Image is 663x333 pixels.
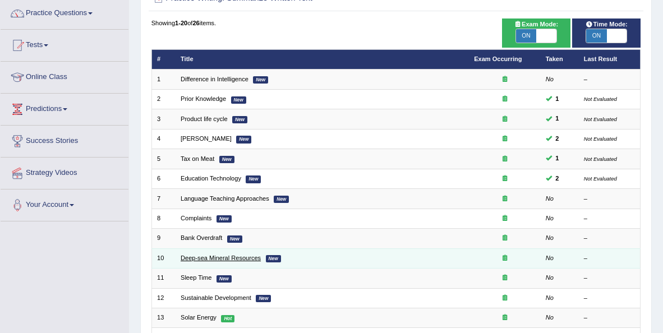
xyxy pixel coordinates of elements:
[151,229,176,248] td: 9
[516,29,536,43] span: ON
[1,62,128,90] a: Online Class
[540,49,578,69] th: Taken
[584,294,635,303] div: –
[217,215,232,223] em: New
[181,215,211,221] a: Complaints
[232,116,247,123] em: New
[219,156,234,163] em: New
[474,313,535,322] div: Exam occurring question
[474,155,535,164] div: Exam occurring question
[181,274,211,281] a: Sleep Time
[552,94,563,104] span: You can still take this question
[236,136,251,143] em: New
[552,154,563,164] span: You can still take this question
[546,274,554,281] em: No
[181,155,214,162] a: Tax on Meat
[586,29,606,43] span: ON
[584,156,617,162] small: Not Evaluated
[546,314,554,321] em: No
[584,116,617,122] small: Not Evaluated
[181,175,241,182] a: Education Technology
[151,209,176,228] td: 8
[151,308,176,328] td: 13
[474,135,535,144] div: Exam occurring question
[584,136,617,142] small: Not Evaluated
[181,76,248,82] a: Difference in Intelligence
[151,169,176,188] td: 6
[256,295,271,302] em: New
[181,115,228,122] a: Product life cycle
[181,255,261,261] a: Deep-sea Mineral Resources
[151,109,176,129] td: 3
[510,20,562,30] span: Exam Mode:
[546,76,554,82] em: No
[474,115,535,124] div: Exam occurring question
[552,134,563,144] span: You can still take this question
[546,234,554,241] em: No
[1,126,128,154] a: Success Stories
[474,195,535,203] div: Exam occurring question
[231,96,246,104] em: New
[584,175,617,182] small: Not Evaluated
[584,254,635,263] div: –
[1,189,128,218] a: Your Account
[584,313,635,322] div: –
[584,96,617,102] small: Not Evaluated
[584,195,635,203] div: –
[151,189,176,209] td: 7
[474,234,535,243] div: Exam occurring question
[584,214,635,223] div: –
[151,70,176,89] td: 1
[474,174,535,183] div: Exam occurring question
[578,49,641,69] th: Last Result
[151,149,176,169] td: 5
[181,314,217,321] a: Solar Energy
[151,129,176,149] td: 4
[274,196,289,203] em: New
[474,55,522,62] a: Exam Occurring
[217,275,232,283] em: New
[1,94,128,122] a: Predictions
[151,269,176,288] td: 11
[552,174,563,184] span: You can still take this question
[181,195,269,202] a: Language Teaching Approaches
[552,114,563,124] span: You can still take this question
[176,49,469,69] th: Title
[221,315,234,322] em: Hot
[181,234,222,241] a: Bank Overdraft
[546,195,554,202] em: No
[582,20,631,30] span: Time Mode:
[584,234,635,243] div: –
[502,18,570,48] div: Show exams occurring in exams
[151,18,641,27] div: Showing of items.
[546,294,554,301] em: No
[181,294,251,301] a: Sustainable Development
[474,254,535,263] div: Exam occurring question
[175,20,187,26] b: 1-20
[181,135,232,142] a: [PERSON_NAME]
[151,89,176,109] td: 2
[151,288,176,308] td: 12
[246,175,261,183] em: New
[546,255,554,261] em: No
[181,95,226,102] a: Prior Knowledge
[253,76,268,84] em: New
[474,294,535,303] div: Exam occurring question
[227,235,242,243] em: New
[1,30,128,58] a: Tests
[192,20,199,26] b: 26
[584,274,635,283] div: –
[546,215,554,221] em: No
[151,49,176,69] th: #
[474,75,535,84] div: Exam occurring question
[474,214,535,223] div: Exam occurring question
[266,255,281,262] em: New
[474,95,535,104] div: Exam occurring question
[584,75,635,84] div: –
[1,158,128,186] a: Strategy Videos
[151,248,176,268] td: 10
[474,274,535,283] div: Exam occurring question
